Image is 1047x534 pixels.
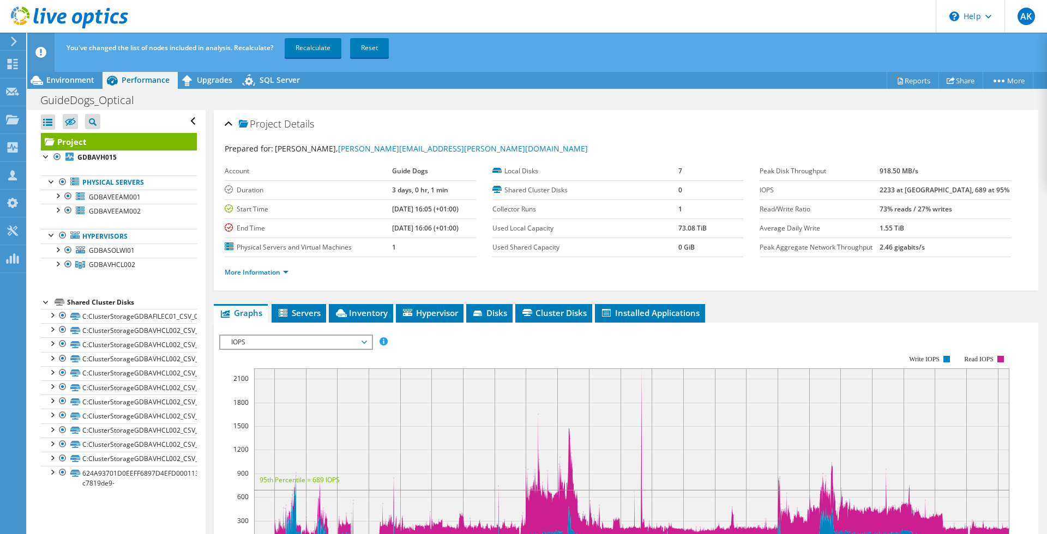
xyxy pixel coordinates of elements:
b: 918.50 MB/s [880,166,918,175]
a: Physical Servers [41,175,197,190]
b: 3 days, 0 hr, 1 min [392,185,448,195]
b: 2.46 gigabits/s [880,242,925,252]
span: You've changed the list of nodes included in analysis. Recalculate? [67,43,273,52]
label: Used Local Capacity [492,223,678,234]
a: 624A93701D0EEFF6897D4EFD000113FA-c7819de9- [41,466,197,490]
span: Environment [46,75,94,85]
a: Reports [887,72,939,89]
a: C:ClusterStorageGDBAVHCL002_CSV_23 [41,352,197,366]
label: Peak Aggregate Network Throughput [760,242,880,253]
label: Average Daily Write [760,223,880,234]
a: More Information [225,268,288,277]
a: Project [41,133,197,150]
a: Recalculate [285,38,341,58]
span: Cluster Disks [521,307,587,318]
b: 73% reads / 27% writes [880,204,952,214]
a: More [983,72,1033,89]
label: Duration [225,185,392,196]
text: 2100 [233,374,249,383]
b: [DATE] 16:06 (+01:00) [392,223,459,233]
label: Local Disks [492,166,678,177]
span: GDBAVHCL002 [89,260,135,269]
a: Share [938,72,983,89]
label: Start Time [225,204,392,215]
a: C:ClusterStorageGDBAVHCL002_CSV_28 [41,423,197,438]
b: 2233 at [GEOGRAPHIC_DATA], 689 at 95% [880,185,1009,195]
b: GDBAVH015 [77,153,117,162]
text: 1800 [233,398,249,407]
a: [PERSON_NAME][EMAIL_ADDRESS][PERSON_NAME][DOMAIN_NAME] [338,143,588,154]
span: Performance [122,75,170,85]
text: 95th Percentile = 689 IOPS [260,475,340,484]
a: C:ClusterStorageGDBAVHCL002_CSV_21 [41,323,197,337]
label: IOPS [760,185,880,196]
label: Used Shared Capacity [492,242,678,253]
text: 900 [237,469,249,478]
label: Prepared for: [225,143,273,154]
b: Guide Dogs [392,166,428,175]
a: C:ClusterStorageGDBAVHCL002_CSV_25 [41,380,197,395]
span: Graphs [219,307,262,318]
text: 600 [237,492,249,501]
span: GDBASOLWI01 [89,246,135,255]
b: 0 GiB [678,242,695,252]
text: 1500 [233,421,249,430]
span: Servers [277,307,321,318]
label: Account [225,166,392,177]
label: Read/Write Ratio [760,204,880,215]
span: Project [239,119,281,130]
span: SQL Server [260,75,300,85]
svg: \n [949,11,959,21]
div: Shared Cluster Disks [67,296,197,309]
a: GDBASOLWI01 [41,244,197,258]
a: C:ClusterStorageGDBAVHCL002_CSV_22 [41,337,197,351]
a: GDBAVH015 [41,150,197,165]
a: C:ClusterStorageGDBAVHCL002_CSV_29 [41,438,197,452]
b: [DATE] 16:05 (+01:00) [392,204,459,214]
a: C:ClusterStorageGDBAVHCL002_CSV_30 [41,452,197,466]
b: 73.08 TiB [678,223,707,233]
b: 1 [392,242,396,252]
span: Disks [472,307,507,318]
b: 1 [678,204,682,214]
b: 7 [678,166,682,175]
label: Peak Disk Throughput [760,166,880,177]
text: 300 [237,516,249,525]
label: Shared Cluster Disks [492,185,678,196]
a: GDBAVHCL002 [41,258,197,272]
b: 0 [678,185,682,195]
a: GDBAVEEAM002 [41,204,197,218]
span: [PERSON_NAME], [275,143,588,154]
a: GDBAVEEAM001 [41,190,197,204]
text: 1200 [233,445,249,454]
a: C:ClusterStorageGDBAVHCL002_CSV_27 [41,409,197,423]
h1: GuideDogs_Optical [35,94,151,106]
span: Details [284,117,314,130]
a: Hypervisors [41,229,197,243]
span: IOPS [226,336,366,349]
a: Reset [350,38,389,58]
span: Hypervisor [401,307,458,318]
a: C:ClusterStorageGDBAFILEC01_CSV_02 [41,309,197,323]
b: 1.55 TiB [880,223,904,233]
a: C:ClusterStorageGDBAVHCL002_CSV_26 [41,395,197,409]
text: Write IOPS [909,355,940,363]
span: AK [1018,8,1035,25]
label: End Time [225,223,392,234]
span: GDBAVEEAM002 [89,207,141,216]
span: Upgrades [197,75,232,85]
span: Inventory [334,307,388,318]
label: Collector Runs [492,204,678,215]
a: C:ClusterStorageGDBAVHCL002_CSV_24 [41,366,197,380]
label: Physical Servers and Virtual Machines [225,242,392,253]
span: GDBAVEEAM001 [89,192,141,202]
text: Read IOPS [965,355,994,363]
span: Installed Applications [600,307,700,318]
